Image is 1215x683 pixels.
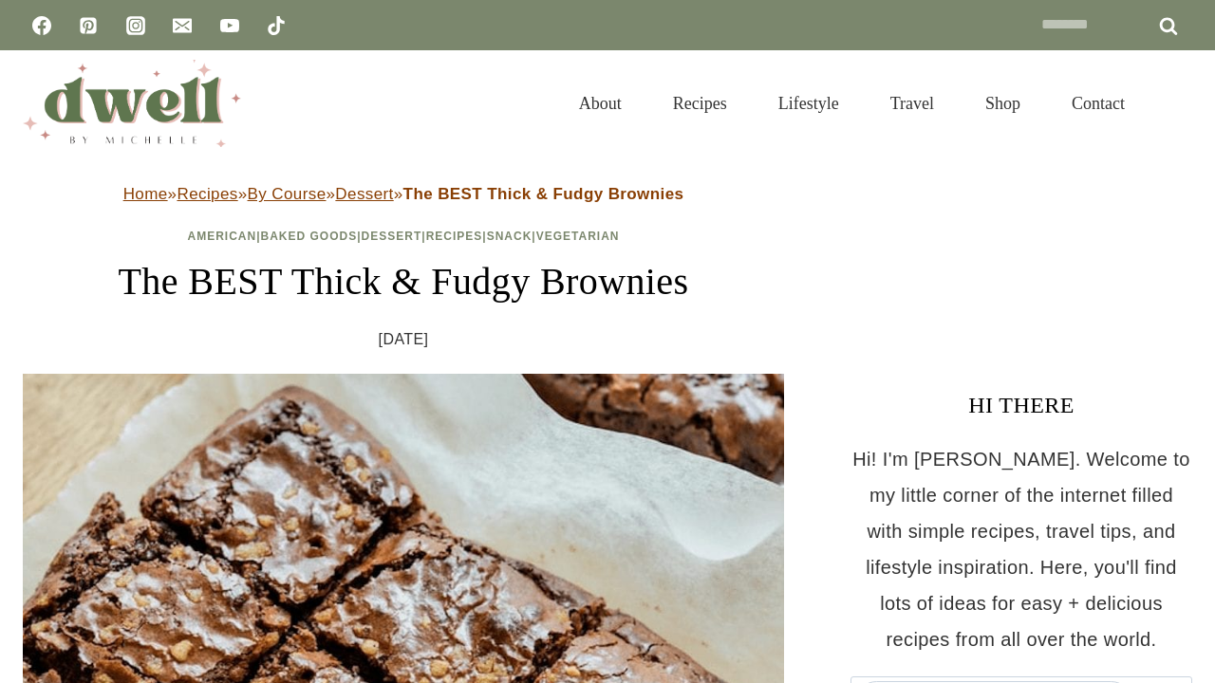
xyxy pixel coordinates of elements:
[362,230,422,243] a: Dessert
[23,7,61,45] a: Facebook
[536,230,620,243] a: Vegetarian
[188,230,620,243] span: | | | | |
[379,325,429,354] time: [DATE]
[487,230,533,243] a: Snack
[248,185,327,203] a: By Course
[69,7,107,45] a: Pinterest
[123,185,684,203] span: » » » »
[163,7,201,45] a: Email
[23,60,241,147] img: DWELL by michelle
[865,70,960,137] a: Travel
[117,7,155,45] a: Instagram
[403,185,684,203] strong: The BEST Thick & Fudgy Brownies
[211,7,249,45] a: YouTube
[257,7,295,45] a: TikTok
[753,70,865,137] a: Lifestyle
[850,441,1192,657] p: Hi! I'm [PERSON_NAME]. Welcome to my little corner of the internet filled with simple recipes, tr...
[647,70,753,137] a: Recipes
[23,253,784,310] h1: The BEST Thick & Fudgy Brownies
[335,185,393,203] a: Dessert
[553,70,1150,137] nav: Primary Navigation
[1046,70,1150,137] a: Contact
[850,388,1192,422] h3: HI THERE
[426,230,483,243] a: Recipes
[553,70,647,137] a: About
[261,230,358,243] a: Baked Goods
[123,185,168,203] a: Home
[1160,87,1192,120] button: View Search Form
[177,185,237,203] a: Recipes
[188,230,257,243] a: American
[960,70,1046,137] a: Shop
